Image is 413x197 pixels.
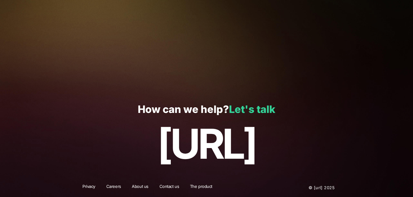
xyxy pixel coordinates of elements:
a: About us [128,184,153,192]
p: How can we help? [14,104,399,115]
p: [URL] [14,121,399,167]
a: Contact us [155,184,183,192]
a: The product [186,184,216,192]
a: Privacy [78,184,99,192]
a: Let's talk [229,103,275,115]
a: Careers [102,184,125,192]
p: © [URL] 2025 [271,184,335,192]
